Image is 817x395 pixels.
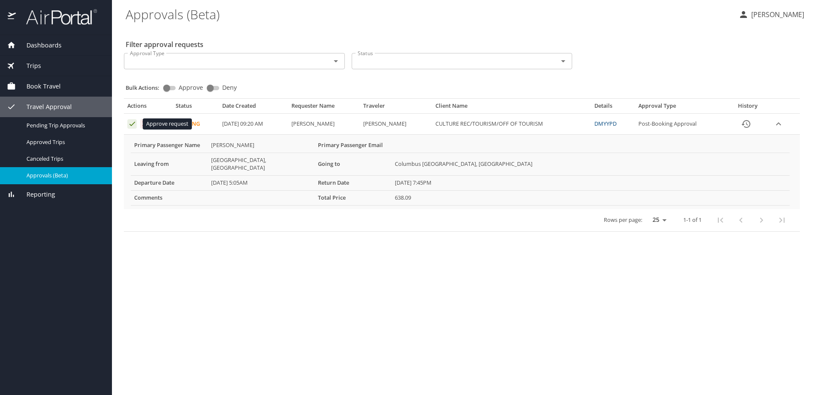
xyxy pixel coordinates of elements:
th: Status [172,102,219,113]
p: 1-1 of 1 [683,217,702,223]
td: [PERSON_NAME] [360,114,432,135]
span: Deny [222,85,237,91]
td: Columbus [GEOGRAPHIC_DATA], [GEOGRAPHIC_DATA] [391,153,790,175]
h1: Approvals (Beta) [126,1,732,27]
select: rows per page [646,213,670,226]
th: Primary Passenger Name [131,138,208,153]
td: Post-Booking Approval [635,114,727,135]
span: Approve [179,85,203,91]
th: Leaving from [131,153,208,175]
a: DMYYPD [594,120,617,127]
td: [PERSON_NAME] [208,138,314,153]
button: Open [557,55,569,67]
p: Rows per page: [604,217,642,223]
td: [DATE] 5:05AM [208,175,314,190]
th: Primary Passenger Email [314,138,391,153]
th: Actions [124,102,172,113]
th: Details [591,102,635,113]
button: expand row [772,118,785,130]
span: Reporting [16,190,55,199]
th: Departure Date [131,175,208,190]
span: Trips [16,61,41,71]
th: Requester Name [288,102,360,113]
button: Deny request [140,119,150,129]
h2: Filter approval requests [126,38,203,51]
button: [PERSON_NAME] [735,7,808,22]
th: Client Name [432,102,591,113]
span: Dashboards [16,41,62,50]
span: Travel Approval [16,102,72,112]
td: [GEOGRAPHIC_DATA], [GEOGRAPHIC_DATA] [208,153,314,175]
th: Comments [131,190,208,205]
td: CULTURE REC/TOURISM/OFF OF TOURISM [432,114,591,135]
th: Approval Type [635,102,727,113]
img: icon-airportal.png [8,9,17,25]
span: Book Travel [16,82,61,91]
th: History [727,102,769,113]
td: Pending [172,114,219,135]
span: Canceled Trips [26,155,102,163]
span: Approvals (Beta) [26,171,102,180]
th: Date Created [219,102,288,113]
span: Pending Trip Approvals [26,121,102,130]
table: Approval table [124,102,800,231]
th: Total Price [314,190,391,205]
button: History [736,114,756,134]
button: Open [330,55,342,67]
p: Bulk Actions: [126,84,166,91]
td: 638.09 [391,190,790,205]
th: Traveler [360,102,432,113]
td: [DATE] 09:20 AM [219,114,288,135]
img: airportal-logo.png [17,9,97,25]
table: More info for approvals [131,138,790,206]
td: [DATE] 7:45PM [391,175,790,190]
p: [PERSON_NAME] [749,9,804,20]
th: Return Date [314,175,391,190]
th: Going to [314,153,391,175]
span: Approved Trips [26,138,102,146]
td: [PERSON_NAME] [288,114,360,135]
